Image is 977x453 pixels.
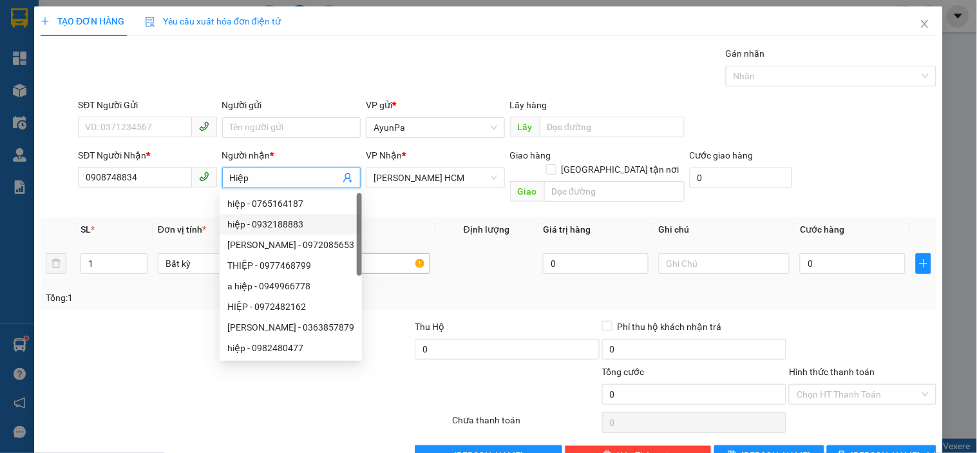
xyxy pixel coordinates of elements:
span: Cước hàng [800,224,844,235]
span: Giao [510,181,544,202]
div: a hiệp - 0949966778 [227,279,354,293]
div: a hiệp - 0949966778 [220,276,362,296]
span: [GEOGRAPHIC_DATA] tận nơi [556,162,685,177]
span: VP Nhận [366,150,402,160]
input: Dọc đường [540,117,685,137]
div: hiệp - 0982480477 [227,341,354,355]
div: Người nhận [222,148,361,162]
span: phone [199,171,209,182]
span: plus [41,17,50,26]
span: phone [199,121,209,131]
input: VD: Bàn, Ghế [299,253,430,274]
label: Hình thức thanh toán [789,367,875,377]
span: TẠO ĐƠN HÀNG [41,16,124,26]
span: Lấy [510,117,540,137]
b: Cô Hai [33,9,86,28]
div: Đào xuân Hiệp - 0972085653 [220,235,362,255]
div: hiệp - 0765164187 [227,197,354,211]
span: Trần Phú HCM [374,168,497,188]
span: Giao hàng [510,150,551,160]
div: SĐT Người Nhận [78,148,216,162]
span: Lấy hàng [510,100,547,110]
h2: VAXUFVEZ [6,40,70,60]
div: THIỆP - 0977468799 [220,255,362,276]
span: user-add [343,173,353,183]
span: plus [916,258,931,269]
div: Chưa thanh toán [451,413,600,436]
button: plus [916,253,931,274]
div: [PERSON_NAME] - 0363857879 [227,320,354,334]
input: Cước giao hàng [690,168,793,188]
div: HIỆP - 0972482162 [220,296,362,317]
div: Quang Hiệp - 0363857879 [220,317,362,338]
span: [DATE] 11:15 [115,35,162,44]
label: Cước giao hàng [690,150,754,160]
div: hiệp - 0932188883 [227,217,354,231]
label: Gán nhãn [726,48,765,59]
button: Close [907,6,943,43]
input: Dọc đường [544,181,685,202]
button: delete [46,253,66,274]
span: Bất kỳ [166,254,281,273]
span: Tổng cước [602,367,645,377]
input: Ghi Chú [659,253,790,274]
span: Phí thu hộ khách nhận trả [612,320,727,334]
img: icon [145,17,155,27]
div: [PERSON_NAME] - 0972085653 [227,238,354,252]
div: SĐT Người Gửi [78,98,216,112]
span: Yêu cầu xuất hóa đơn điện tử [145,16,281,26]
span: Thu Hộ [415,322,444,332]
span: 1th mật ong [115,89,220,111]
span: Định lượng [464,224,509,235]
span: close [920,19,930,29]
th: Ghi chú [654,217,795,242]
div: Tổng: 1 [46,291,378,305]
div: VP gửi [366,98,504,112]
div: hiệp - 0982480477 [220,338,362,358]
div: HIỆP - 0972482162 [227,300,354,314]
input: 0 [543,253,649,274]
span: Giá trị hàng [543,224,591,235]
div: hiệp - 0765164187 [220,193,362,214]
span: Gửi: [115,49,140,64]
div: THIỆP - 0977468799 [227,258,354,273]
span: AyunPa [374,118,497,137]
span: AyunPa [115,70,161,86]
span: Đơn vị tính [158,224,206,235]
span: SL [81,224,91,235]
div: Người gửi [222,98,361,112]
div: hiệp - 0932188883 [220,214,362,235]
